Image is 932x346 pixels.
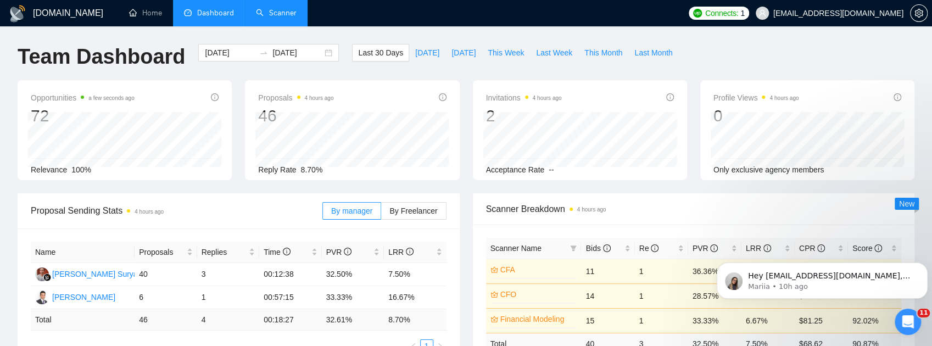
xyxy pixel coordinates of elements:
img: logo [9,5,26,23]
span: info-circle [710,244,718,252]
time: a few seconds ago [88,95,134,101]
a: Financial Modeling [500,313,575,325]
span: Profile Views [713,91,799,104]
span: Only exclusive agency members [713,165,824,174]
span: crown [490,315,498,323]
span: Dashboard [197,8,234,18]
td: 40 [135,263,197,286]
span: 8.70% [301,165,323,174]
span: PVR [693,244,718,253]
a: homeHome [129,8,162,18]
h1: Team Dashboard [18,44,185,70]
div: 0 [713,105,799,126]
span: info-circle [439,93,447,101]
button: This Month [578,44,628,62]
span: Relevance [31,165,67,174]
span: [DATE] [415,47,439,59]
iframe: Intercom notifications message [712,239,932,316]
th: Replies [197,242,259,263]
iframe: Intercom live chat [895,309,921,335]
td: 28.57% [688,283,741,308]
td: $81.25 [795,308,848,333]
span: Scanner Name [490,244,542,253]
td: 00:57:15 [259,286,321,309]
span: Reply Rate [258,165,296,174]
img: gigradar-bm.png [43,274,51,281]
span: swap-right [259,48,268,57]
td: 1 [635,283,688,308]
span: This Week [488,47,524,59]
span: Acceptance Rate [486,165,545,174]
span: info-circle [666,93,674,101]
span: [DATE] [451,47,476,59]
span: Time [264,248,290,256]
td: 11 [581,259,634,283]
td: 6.67% [741,308,795,333]
button: Last Month [628,44,678,62]
span: Re [639,244,659,253]
td: 00:18:27 [259,309,321,331]
td: 1 [197,286,259,309]
span: info-circle [894,93,901,101]
button: This Week [482,44,530,62]
img: UM [35,291,49,304]
span: Proposals [258,91,333,104]
span: filter [568,240,579,256]
span: user [758,9,766,17]
td: 3 [197,263,259,286]
time: 4 hours ago [533,95,562,101]
a: UM[PERSON_NAME] [35,292,115,301]
td: 6 [135,286,197,309]
a: setting [910,9,928,18]
td: 4 [197,309,259,331]
button: Last Week [530,44,578,62]
a: D[PERSON_NAME] Suryanto [35,269,148,278]
td: 14 [581,283,634,308]
div: 72 [31,105,135,126]
span: This Month [584,47,622,59]
span: crown [490,266,498,274]
span: Scanner Breakdown [486,202,902,216]
span: 11 [917,309,930,317]
td: 00:12:38 [259,263,321,286]
div: [PERSON_NAME] Suryanto [52,268,148,280]
time: 4 hours ago [577,207,606,213]
input: Start date [205,47,255,59]
span: to [259,48,268,57]
span: By Freelancer [389,207,437,215]
td: 1 [635,259,688,283]
span: By manager [331,207,372,215]
span: info-circle [211,93,219,101]
img: D [35,267,49,281]
span: Invitations [486,91,562,104]
th: Name [31,242,135,263]
button: setting [910,4,928,22]
span: dashboard [184,9,192,16]
span: info-circle [406,248,414,255]
span: New [899,199,914,208]
div: [PERSON_NAME] [52,291,115,303]
span: Last Week [536,47,572,59]
td: 36.36% [688,259,741,283]
td: 16.67% [384,286,447,309]
span: info-circle [283,248,291,255]
td: 92.02% [848,308,901,333]
td: 46 [135,309,197,331]
span: filter [570,245,577,252]
time: 4 hours ago [769,95,799,101]
span: Last Month [634,47,672,59]
input: End date [272,47,322,59]
time: 4 hours ago [305,95,334,101]
td: 32.61 % [322,309,384,331]
div: 46 [258,105,333,126]
span: info-circle [344,248,351,255]
span: 100% [71,165,91,174]
button: [DATE] [409,44,445,62]
div: 2 [486,105,562,126]
th: Proposals [135,242,197,263]
span: Replies [202,246,247,258]
span: PVR [326,248,352,256]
